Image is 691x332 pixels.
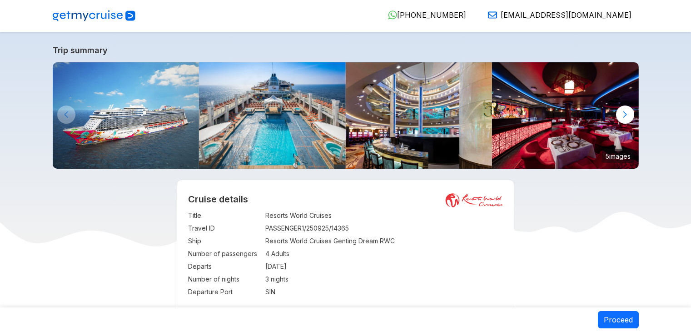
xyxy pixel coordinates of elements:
td: Departs [188,260,261,273]
td: Number of nights [188,273,261,286]
td: Travel ID [188,222,261,235]
img: GentingDreambyResortsWorldCruises-KlookIndia.jpg [53,62,199,169]
a: [EMAIL_ADDRESS][DOMAIN_NAME] [481,10,631,20]
button: Proceed [598,311,639,328]
td: : [261,286,265,298]
td: : [261,209,265,222]
td: : [261,260,265,273]
td: Resorts World Cruises Genting Dream RWC [265,235,503,247]
td: 3 nights [265,273,503,286]
td: Departure Port [188,286,261,298]
img: WhatsApp [388,10,397,20]
td: PASSENGER1/250925/14365 [265,222,503,235]
a: [PHONE_NUMBER] [381,10,466,20]
small: 5 images [602,149,634,163]
td: Number of passengers [188,247,261,260]
img: Main-Pool-800x533.jpg [199,62,346,169]
img: 4.jpg [346,62,492,169]
td: Ship [188,235,261,247]
h2: Cruise details [188,194,503,205]
td: : [261,273,265,286]
img: Email [488,10,497,20]
span: [EMAIL_ADDRESS][DOMAIN_NAME] [501,10,631,20]
td: : [261,247,265,260]
td: [DATE] [265,260,503,273]
img: 16.jpg [492,62,639,169]
td: Title [188,209,261,222]
td: : [261,222,265,235]
td: : [261,235,265,247]
td: SIN [265,286,503,298]
td: 4 Adults [265,247,503,260]
a: Trip summary [53,45,639,55]
span: [PHONE_NUMBER] [397,10,466,20]
td: Resorts World Cruises [265,209,503,222]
